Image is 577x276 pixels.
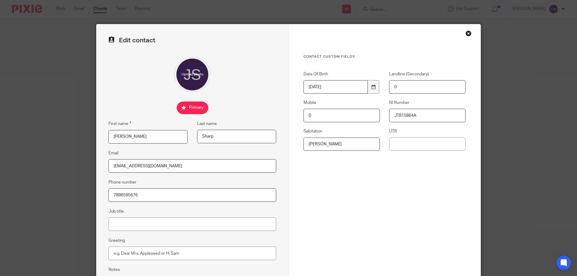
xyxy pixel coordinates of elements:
label: Date Of Birth [304,71,380,77]
h2: Edit contact [108,36,276,44]
h3: Contact Custom fields [304,54,466,59]
label: UTR [389,128,466,134]
label: Salutation [304,128,380,134]
input: e.g. Dear Mrs. Appleseed or Hi Sam [108,247,276,260]
label: Email [108,150,118,156]
label: Last name [197,121,217,127]
label: Landline (Secondary) [389,71,466,77]
label: Notes [108,267,120,273]
label: Phone number [108,179,136,185]
label: Job title [108,208,124,214]
input: YYYY-MM-DD [304,80,368,94]
div: Close this dialog window [466,30,472,36]
label: NI Number [389,100,466,106]
label: First name [108,120,131,127]
label: Greeting [108,238,125,244]
label: Mobile [304,100,380,106]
